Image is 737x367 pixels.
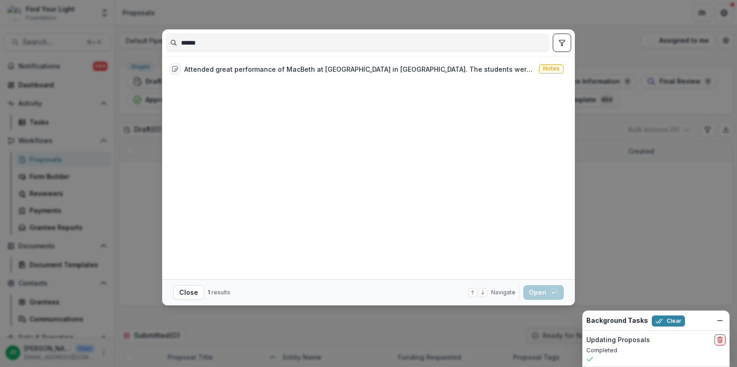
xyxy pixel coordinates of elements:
[543,65,560,72] span: Notes
[586,346,725,355] p: Completed
[491,288,515,297] span: Navigate
[523,285,564,300] button: Open
[211,289,230,296] span: results
[714,334,725,345] button: delete
[173,285,204,300] button: Close
[586,317,648,325] h2: Background Tasks
[586,336,650,344] h2: Updating Proposals
[714,315,725,326] button: Dismiss
[652,315,685,327] button: Clear
[553,34,571,52] button: toggle filters
[184,64,535,74] div: Attended great performance of MacBeth at [GEOGRAPHIC_DATA] in [GEOGRAPHIC_DATA]. The students wer...
[208,289,210,296] span: 1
